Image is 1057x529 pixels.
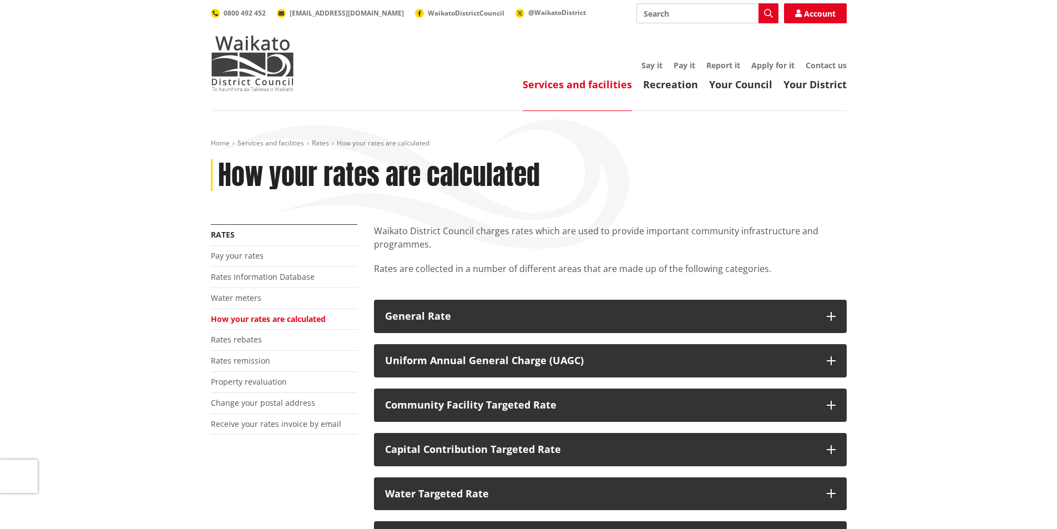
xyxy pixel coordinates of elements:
[211,139,847,148] nav: breadcrumb
[385,400,816,411] div: Community Facility Targeted Rate
[636,3,778,23] input: Search input
[374,433,847,466] button: Capital Contribution Targeted Rate
[290,8,404,18] span: [EMAIL_ADDRESS][DOMAIN_NAME]
[211,397,315,408] a: Change your postal address
[211,36,294,91] img: Waikato District Council - Te Kaunihera aa Takiwaa o Waikato
[211,293,261,303] a: Water meters
[374,389,847,422] button: Community Facility Targeted Rate
[211,355,270,366] a: Rates remission
[515,8,586,17] a: @WaikatoDistrict
[211,271,315,282] a: Rates Information Database
[224,8,266,18] span: 0800 492 452
[641,60,662,70] a: Say it
[643,78,698,91] a: Recreation
[784,3,847,23] a: Account
[751,60,795,70] a: Apply for it
[674,60,695,70] a: Pay it
[528,8,586,17] span: @WaikatoDistrict
[523,78,632,91] a: Services and facilities
[374,300,847,333] button: General Rate
[374,262,847,289] p: Rates are collected in a number of different areas that are made up of the following categories.
[277,8,404,18] a: [EMAIL_ADDRESS][DOMAIN_NAME]
[374,224,847,251] p: Waikato District Council charges rates which are used to provide important community infrastructu...
[211,334,262,345] a: Rates rebates
[385,444,816,455] div: Capital Contribution Targeted Rate
[385,488,816,500] div: Water Targeted Rate
[211,376,287,387] a: Property revaluation
[211,314,326,324] a: How your rates are calculated
[806,60,847,70] a: Contact us
[783,78,847,91] a: Your District
[385,311,816,322] div: General Rate
[211,138,230,148] a: Home
[211,250,264,261] a: Pay your rates
[237,138,304,148] a: Services and facilities
[374,477,847,511] button: Water Targeted Rate
[211,8,266,18] a: 0800 492 452
[211,419,341,429] a: Receive your rates invoice by email
[374,344,847,377] button: Uniform Annual General Charge (UAGC)
[385,355,816,366] div: Uniform Annual General Charge (UAGC)
[337,138,429,148] span: How your rates are calculated
[218,159,540,192] h1: How your rates are calculated
[709,78,772,91] a: Your Council
[428,8,504,18] span: WaikatoDistrictCouncil
[706,60,740,70] a: Report it
[312,138,329,148] a: Rates
[211,229,235,240] a: Rates
[415,8,504,18] a: WaikatoDistrictCouncil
